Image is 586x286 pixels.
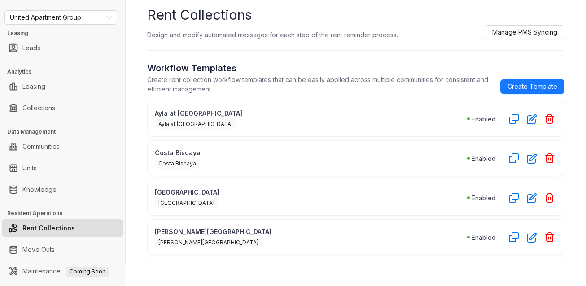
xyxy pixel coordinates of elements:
[155,159,200,169] span: Costa Biscaya
[155,227,467,236] p: [PERSON_NAME][GEOGRAPHIC_DATA]
[22,39,40,57] a: Leads
[147,61,493,75] h2: Workflow Templates
[472,154,496,163] p: Enabled
[22,99,55,117] a: Collections
[2,78,123,95] li: Leasing
[147,30,398,39] p: Design and modify automated messages for each step of the rent reminder process.
[2,219,123,237] li: Rent Collections
[66,267,109,277] span: Coming Soon
[7,68,125,76] h3: Analytics
[2,39,123,57] li: Leads
[2,262,123,280] li: Maintenance
[155,108,467,118] p: Ayla at [GEOGRAPHIC_DATA]
[2,138,123,156] li: Communities
[2,159,123,177] li: Units
[485,25,564,39] button: Manage PMS Syncing
[2,241,123,259] li: Move Outs
[22,181,57,199] a: Knowledge
[147,5,564,25] h1: Rent Collections
[155,148,467,157] p: Costa Biscaya
[22,159,37,177] a: Units
[155,187,467,197] p: [GEOGRAPHIC_DATA]
[22,241,55,259] a: Move Outs
[155,198,218,208] span: [GEOGRAPHIC_DATA]
[500,79,564,94] a: Create Template
[7,128,125,136] h3: Data Management
[10,11,112,24] span: United Apartment Group
[492,27,557,37] span: Manage PMS Syncing
[22,78,45,95] a: Leasing
[472,114,496,124] p: Enabled
[2,99,123,117] li: Collections
[155,238,262,247] span: [PERSON_NAME][GEOGRAPHIC_DATA]
[155,119,236,129] span: Ayla at [GEOGRAPHIC_DATA]
[7,209,125,217] h3: Resident Operations
[472,233,496,242] p: Enabled
[507,82,557,91] span: Create Template
[7,29,125,37] h3: Leasing
[2,181,123,199] li: Knowledge
[147,75,493,94] p: Create rent collection workflow templates that can be easily applied across multiple communities ...
[472,193,496,203] p: Enabled
[22,219,75,237] a: Rent Collections
[22,138,60,156] a: Communities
